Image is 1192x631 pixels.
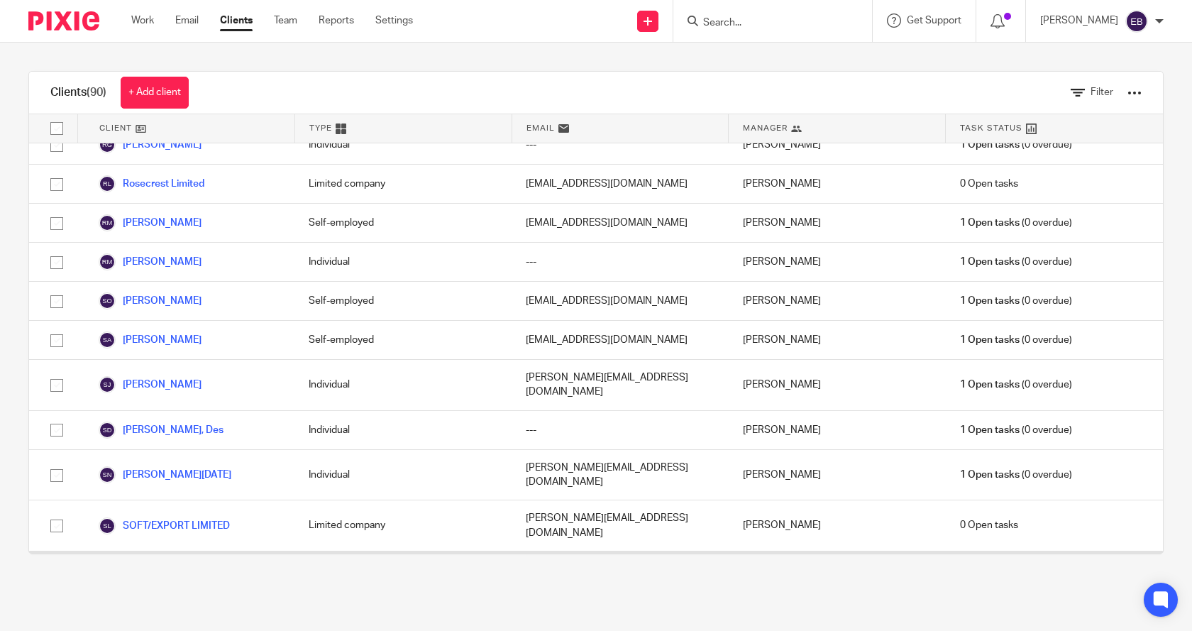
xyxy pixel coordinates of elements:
img: svg%3E [99,331,116,349]
img: svg%3E [99,253,116,270]
div: [EMAIL_ADDRESS][DOMAIN_NAME] [512,552,729,590]
span: (0 overdue) [960,138,1072,152]
p: [PERSON_NAME] [1040,13,1118,28]
div: [PERSON_NAME] [729,552,946,590]
span: (0 overdue) [960,378,1072,392]
span: (0 overdue) [960,468,1072,482]
span: (0 overdue) [960,423,1072,437]
img: svg%3E [99,422,116,439]
span: Get Support [907,16,961,26]
div: Self-employed [294,204,512,242]
div: [EMAIL_ADDRESS][DOMAIN_NAME] [512,321,729,359]
a: [PERSON_NAME] [99,376,202,393]
img: svg%3E [99,466,116,483]
div: Limited company [294,500,512,551]
span: 1 Open tasks [960,255,1020,269]
span: Task Status [960,122,1022,134]
div: Limited company [294,165,512,203]
div: [PERSON_NAME] [729,450,946,500]
div: --- [512,243,729,281]
div: Limited company [294,552,512,590]
img: svg%3E [99,376,116,393]
span: 0 Open tasks [960,177,1018,191]
span: 1 Open tasks [960,138,1020,152]
a: Email [175,13,199,28]
span: 1 Open tasks [960,294,1020,308]
span: (0 overdue) [960,216,1072,230]
a: Work [131,13,154,28]
a: [PERSON_NAME] [99,292,202,309]
span: Email [526,122,555,134]
span: 0 Open tasks [960,518,1018,532]
img: svg%3E [99,292,116,309]
div: [PERSON_NAME] [729,243,946,281]
div: Individual [294,450,512,500]
a: Team [274,13,297,28]
span: Manager [743,122,788,134]
div: [PERSON_NAME][EMAIL_ADDRESS][DOMAIN_NAME] [512,500,729,551]
span: Client [99,122,132,134]
div: [PERSON_NAME] [729,411,946,449]
div: [PERSON_NAME] [729,282,946,320]
span: Filter [1091,87,1113,97]
span: (0 overdue) [960,294,1072,308]
h1: Clients [50,85,106,100]
div: --- [512,126,729,164]
span: 1 Open tasks [960,468,1020,482]
span: 1 Open tasks [960,378,1020,392]
input: Select all [43,115,70,142]
div: Individual [294,243,512,281]
a: Rosecrest Limited [99,175,204,192]
div: --- [512,411,729,449]
img: svg%3E [99,175,116,192]
div: Individual [294,126,512,164]
a: [PERSON_NAME], Des [99,422,223,439]
a: Clients [220,13,253,28]
a: [PERSON_NAME] [99,253,202,270]
img: svg%3E [99,517,116,534]
div: Individual [294,411,512,449]
span: 1 Open tasks [960,216,1020,230]
div: [EMAIL_ADDRESS][DOMAIN_NAME] [512,282,729,320]
div: [PERSON_NAME] [729,500,946,551]
div: Self-employed [294,282,512,320]
div: Individual [294,360,512,410]
a: Reports [319,13,354,28]
div: [PERSON_NAME] [729,126,946,164]
div: [EMAIL_ADDRESS][DOMAIN_NAME] [512,204,729,242]
span: (0 overdue) [960,333,1072,347]
div: [PERSON_NAME] [729,165,946,203]
span: 1 Open tasks [960,423,1020,437]
a: [PERSON_NAME][DATE] [99,466,231,483]
div: [PERSON_NAME][EMAIL_ADDRESS][DOMAIN_NAME] [512,450,729,500]
div: Self-employed [294,321,512,359]
img: svg%3E [99,136,116,153]
div: [EMAIL_ADDRESS][DOMAIN_NAME] [512,165,729,203]
span: (90) [87,87,106,98]
div: [PERSON_NAME] [729,204,946,242]
span: (0 overdue) [960,255,1072,269]
span: 1 Open tasks [960,333,1020,347]
a: [PERSON_NAME] [99,136,202,153]
a: Settings [375,13,413,28]
img: Pixie [28,11,99,31]
a: + Add client [121,77,189,109]
input: Search [702,17,829,30]
a: SOFT/EXPORT LIMITED [99,517,230,534]
div: [PERSON_NAME] [729,360,946,410]
div: [PERSON_NAME][EMAIL_ADDRESS][DOMAIN_NAME] [512,360,729,410]
img: svg%3E [1125,10,1148,33]
a: [PERSON_NAME] [99,214,202,231]
div: [PERSON_NAME] [729,321,946,359]
a: [PERSON_NAME] [99,331,202,349]
img: svg%3E [99,214,116,231]
span: Type [309,122,332,134]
